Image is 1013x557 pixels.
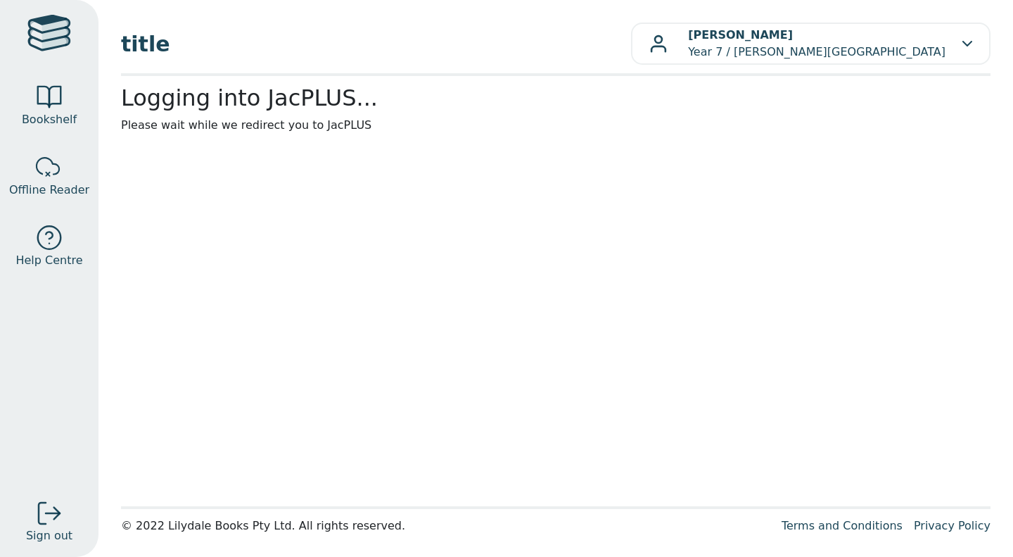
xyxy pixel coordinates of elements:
button: [PERSON_NAME]Year 7 / [PERSON_NAME][GEOGRAPHIC_DATA] [631,23,990,65]
span: Bookshelf [22,111,77,128]
span: Sign out [26,527,72,544]
b: [PERSON_NAME] [688,28,793,42]
h2: Logging into JacPLUS... [121,85,990,111]
span: title [121,28,631,60]
span: Help Centre [15,252,82,269]
p: Year 7 / [PERSON_NAME][GEOGRAPHIC_DATA] [688,27,945,61]
a: Privacy Policy [914,519,990,532]
span: Offline Reader [9,182,89,199]
p: Please wait while we redirect you to JacPLUS [121,117,990,134]
div: © 2022 Lilydale Books Pty Ltd. All rights reserved. [121,518,770,534]
a: Terms and Conditions [782,519,903,532]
